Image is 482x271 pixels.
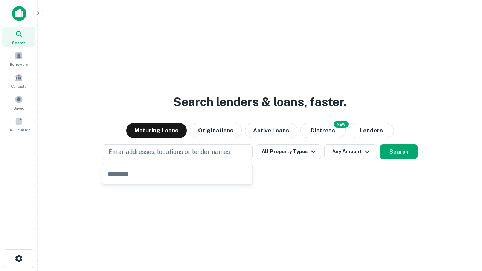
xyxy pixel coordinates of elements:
button: Any Amount [324,144,377,159]
a: SREO Search [2,114,35,134]
img: capitalize-icon.png [12,6,26,21]
button: Maturing Loans [126,123,187,138]
button: Search distressed loans with lien and other non-mortgage details. [300,123,346,138]
a: Saved [2,92,35,113]
button: Lenders [349,123,394,138]
span: SREO Search [7,127,31,133]
a: Search [2,27,35,47]
button: Enter addresses, locations or lender names [102,144,253,160]
div: NEW [334,121,349,128]
a: Borrowers [2,49,35,69]
button: All Property Types [256,144,321,159]
span: Search [12,40,26,46]
button: Active Loans [245,123,297,138]
p: Enter addresses, locations or lender names [108,148,230,157]
iframe: Chat Widget [444,211,482,247]
a: Contacts [2,70,35,91]
h3: Search lenders & loans, faster. [173,93,346,111]
button: Originations [190,123,242,138]
span: Borrowers [10,61,28,67]
span: Contacts [11,83,26,89]
span: Saved [14,105,24,111]
button: Search [380,144,418,159]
